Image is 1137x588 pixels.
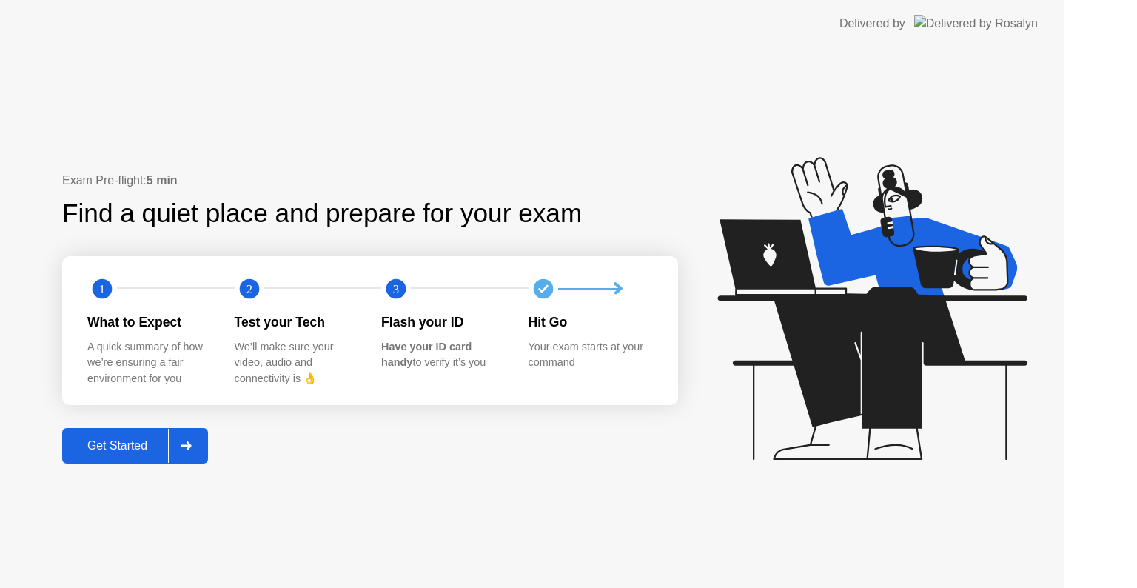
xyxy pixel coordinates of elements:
[381,341,472,369] b: Have your ID card handy
[235,339,358,387] div: We’ll make sure your video, audio and connectivity is 👌
[529,313,652,332] div: Hit Go
[381,339,505,371] div: to verify it’s you
[839,15,905,33] div: Delivered by
[62,172,678,190] div: Exam Pre-flight:
[914,15,1038,32] img: Delivered by Rosalyn
[235,313,358,332] div: Test your Tech
[246,282,252,296] text: 2
[393,282,399,296] text: 3
[147,174,178,187] b: 5 min
[67,439,168,452] div: Get Started
[529,339,652,371] div: Your exam starts at your command
[99,282,105,296] text: 1
[87,313,211,332] div: What to Expect
[87,339,211,387] div: A quick summary of how we’re ensuring a fair environment for you
[62,194,584,233] div: Find a quiet place and prepare for your exam
[62,428,208,464] button: Get Started
[381,313,505,332] div: Flash your ID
